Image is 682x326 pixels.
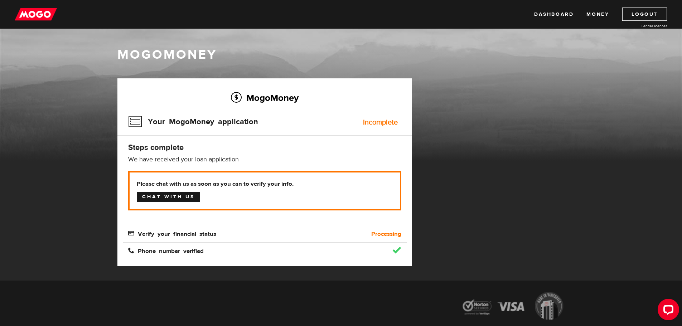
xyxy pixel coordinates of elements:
iframe: LiveChat chat widget [652,296,682,326]
h2: MogoMoney [128,90,401,105]
a: Money [586,8,609,21]
img: mogo_logo-11ee424be714fa7cbb0f0f49df9e16ec.png [15,8,57,21]
a: Lender licences [614,23,667,29]
span: Verify your financial status [128,230,216,236]
a: Chat with us [137,192,200,202]
a: Dashboard [534,8,574,21]
a: Logout [622,8,667,21]
b: Please chat with us as soon as you can to verify your info. [137,180,393,188]
b: Processing [371,230,401,238]
div: Incomplete [363,119,398,126]
h1: MogoMoney [117,47,565,62]
p: We have received your loan application [128,155,401,164]
h4: Steps complete [128,142,401,152]
h3: Your MogoMoney application [128,112,258,131]
span: Phone number verified [128,247,204,253]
